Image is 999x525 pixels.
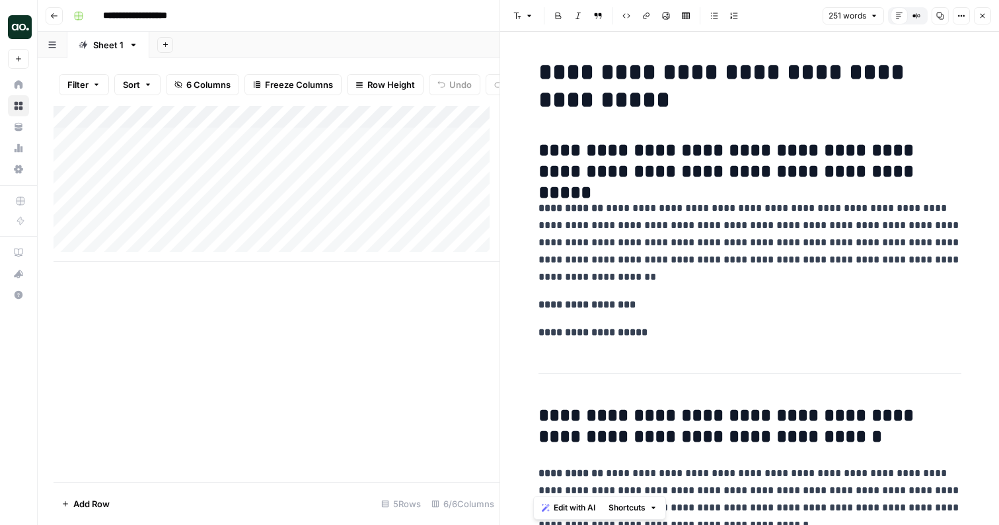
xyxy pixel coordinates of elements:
span: Filter [67,78,89,91]
span: Freeze Columns [265,78,333,91]
button: Help + Support [8,284,29,305]
span: Shortcuts [609,502,646,514]
button: 251 words [823,7,884,24]
div: 5 Rows [376,493,426,514]
button: 6 Columns [166,74,239,95]
span: Row Height [367,78,415,91]
button: What's new? [8,263,29,284]
a: Settings [8,159,29,180]
div: 6/6 Columns [426,493,499,514]
button: Edit with AI [536,499,601,516]
span: Sort [123,78,140,91]
img: Zoe Jessup Logo [8,15,32,39]
div: What's new? [9,264,28,284]
span: Undo [449,78,472,91]
span: Add Row [73,497,110,510]
span: 251 words [829,10,866,22]
button: Workspace: Zoe Jessup [8,11,29,44]
a: Usage [8,138,29,159]
button: Sort [114,74,161,95]
button: Filter [59,74,109,95]
button: Add Row [54,493,118,514]
a: Sheet 1 [67,32,149,58]
button: Freeze Columns [244,74,342,95]
button: Row Height [347,74,424,95]
a: AirOps Academy [8,242,29,263]
a: Browse [8,95,29,116]
span: Edit with AI [554,502,595,514]
button: Shortcuts [603,499,663,516]
div: Sheet 1 [93,38,124,52]
a: Home [8,74,29,95]
span: 6 Columns [186,78,231,91]
a: Your Data [8,116,29,138]
button: Undo [429,74,480,95]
